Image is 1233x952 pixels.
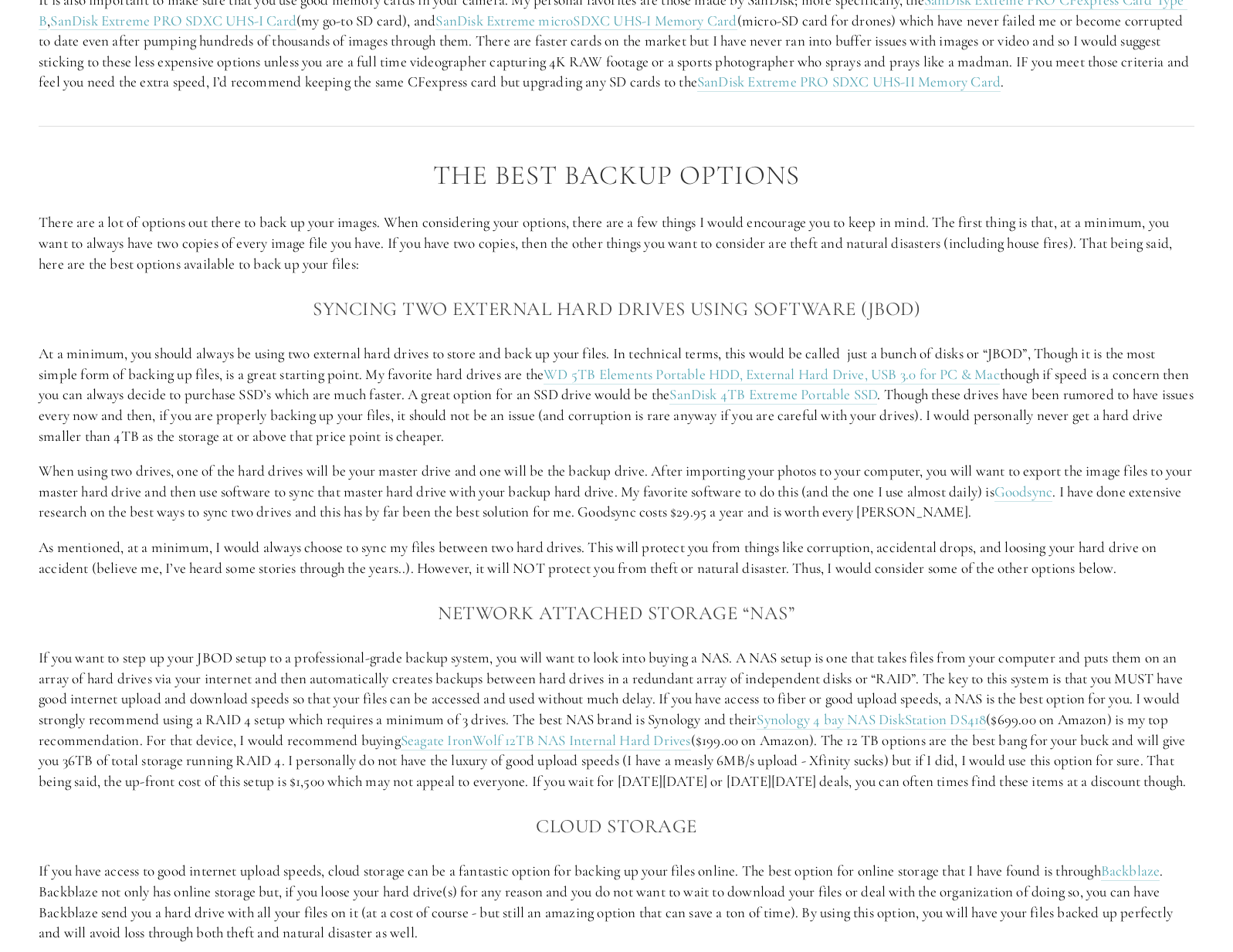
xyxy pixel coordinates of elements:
a: Backblaze [1101,862,1160,881]
p: If you want to step up your JBOD setup to a professional-grade backup system, you will want to lo... [39,648,1194,791]
h3: Network Attached Storage “NAS” [39,598,1194,628]
a: Goodsync [994,483,1053,502]
a: Seagate IronWolf 12TB NAS Internal Hard Drives [401,731,691,750]
a: SanDisk Extreme PRO SDXC UHS-II Memory Card [697,73,1001,92]
p: As mentioned, at a minimum, I would always choose to sync my files between two hard drives. This ... [39,537,1194,578]
h3: Cloud Storage [39,811,1194,842]
a: WD 5TB Elements Portable HDD, External Hard Drive, USB 3.0 for PC & Mac [544,365,1000,385]
p: There are a lot of options out there to back up your images. When considering your options, there... [39,212,1194,274]
p: If you have access to good internet upload speeds, cloud storage can be a fantastic option for ba... [39,861,1194,943]
a: SanDisk Extreme microSDXC UHS-I Memory Card [435,12,737,31]
a: SanDisk 4TB Extreme Portable SSD [669,385,877,405]
p: At a minimum, you should always be using two external hard drives to store and back up your files... [39,344,1194,446]
a: SanDisk Extreme PRO SDXC UHS-I Card [50,12,296,31]
h3: Syncing two external hard drives using software (JBOD) [39,293,1194,324]
p: When using two drives, one of the hard drives will be your master drive and one will be the backu... [39,461,1194,523]
h2: The Best Backup Options [39,161,1194,191]
a: Synology 4 bay NAS DiskStation DS418 [757,710,986,730]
